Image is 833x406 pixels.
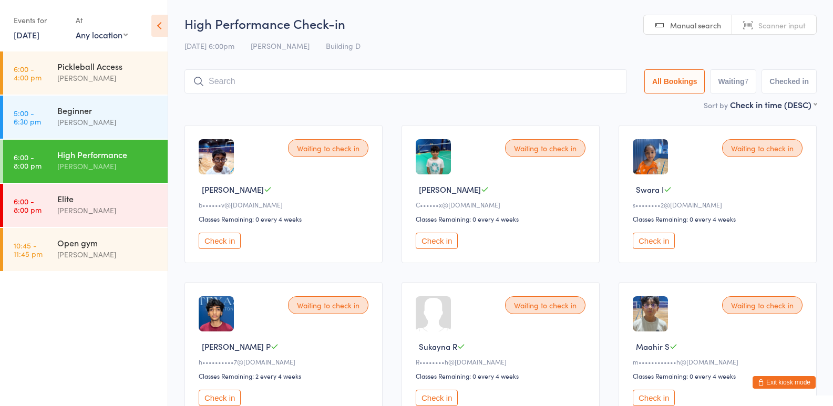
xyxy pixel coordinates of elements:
div: Elite [57,193,159,204]
span: Manual search [670,20,721,30]
button: Check in [633,233,675,249]
button: Check in [633,390,675,406]
input: Search [184,69,627,93]
span: [DATE] 6:00pm [184,40,234,51]
span: Maahir S [636,341,670,352]
div: Classes Remaining: 0 every 4 weeks [416,214,589,223]
button: Checked in [762,69,817,93]
div: Waiting to check in [505,139,585,157]
a: 6:00 -4:00 pmPickleball Access[PERSON_NAME] [3,51,168,95]
a: 6:00 -8:00 pmElite[PERSON_NAME] [3,184,168,227]
img: image1676142179.png [416,139,451,174]
div: Waiting to check in [288,139,368,157]
div: Any location [76,29,128,40]
div: Waiting to check in [288,296,368,314]
time: 6:00 - 4:00 pm [14,65,42,81]
img: image1712355981.png [633,139,668,174]
div: Events for [14,12,65,29]
span: Building D [326,40,361,51]
a: 5:00 -6:30 pmBeginner[PERSON_NAME] [3,96,168,139]
div: Waiting to check in [505,296,585,314]
div: Beginner [57,105,159,116]
span: [PERSON_NAME] [251,40,310,51]
div: Check in time (DESC) [730,99,817,110]
div: [PERSON_NAME] [57,72,159,84]
div: Open gym [57,237,159,248]
button: Check in [416,233,458,249]
button: Check in [199,233,241,249]
div: h••••••••••7@[DOMAIN_NAME] [199,357,372,366]
button: Check in [416,390,458,406]
span: [PERSON_NAME] P [202,341,271,352]
div: Classes Remaining: 2 every 4 weeks [199,371,372,380]
div: s••••••••2@[DOMAIN_NAME] [633,200,806,209]
span: [PERSON_NAME] [202,184,264,195]
button: Waiting7 [710,69,756,93]
span: Scanner input [758,20,806,30]
div: Classes Remaining: 0 every 4 weeks [199,214,372,223]
button: Exit kiosk mode [753,376,816,389]
span: [PERSON_NAME] [419,184,481,195]
div: 7 [745,77,749,86]
button: All Bookings [644,69,705,93]
div: Classes Remaining: 0 every 4 weeks [633,371,806,380]
label: Sort by [704,100,728,110]
time: 10:45 - 11:45 pm [14,241,43,258]
div: b••••••v@[DOMAIN_NAME] [199,200,372,209]
a: 6:00 -8:00 pmHigh Performance[PERSON_NAME] [3,140,168,183]
button: Check in [199,390,241,406]
span: Swara I [636,184,664,195]
div: [PERSON_NAME] [57,204,159,216]
div: R••••••••h@[DOMAIN_NAME] [416,357,589,366]
div: [PERSON_NAME] [57,116,159,128]
div: Classes Remaining: 0 every 4 weeks [416,371,589,380]
h2: High Performance Check-in [184,15,817,32]
div: Pickleball Access [57,60,159,72]
div: [PERSON_NAME] [57,160,159,172]
div: Waiting to check in [722,296,803,314]
span: Sukayna R [419,341,457,352]
div: High Performance [57,149,159,160]
div: At [76,12,128,29]
a: [DATE] [14,29,39,40]
div: C••••••x@[DOMAIN_NAME] [416,200,589,209]
img: image1727393521.png [199,296,234,331]
img: image1677807883.png [199,139,234,174]
div: Waiting to check in [722,139,803,157]
time: 6:00 - 8:00 pm [14,197,42,214]
div: Classes Remaining: 0 every 4 weeks [633,214,806,223]
div: [PERSON_NAME] [57,248,159,261]
img: image1737677994.png [633,296,668,331]
time: 5:00 - 6:30 pm [14,109,41,126]
div: m••••••••••••h@[DOMAIN_NAME] [633,357,806,366]
a: 10:45 -11:45 pmOpen gym[PERSON_NAME] [3,228,168,271]
time: 6:00 - 8:00 pm [14,153,42,170]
